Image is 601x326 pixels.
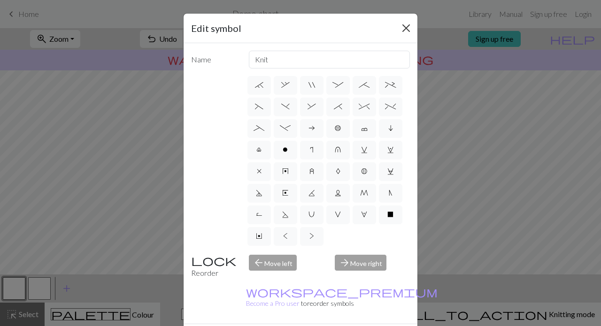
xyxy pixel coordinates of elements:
span: D [256,189,262,197]
span: v [361,146,368,153]
span: _ [254,124,264,132]
h5: Edit symbol [191,21,241,35]
span: b [335,124,341,132]
span: : [332,81,343,89]
span: C [387,167,394,175]
span: % [385,103,396,110]
span: z [309,167,314,175]
div: Reorder [185,255,243,279]
span: B [361,167,367,175]
span: V [335,211,341,218]
span: A [336,167,340,175]
span: " [308,81,315,89]
span: < [283,232,288,240]
span: ) [281,103,290,110]
span: N [389,189,393,197]
span: + [385,81,396,89]
span: > [309,232,314,240]
span: , [281,81,290,89]
span: r [310,146,313,153]
span: i [388,124,393,132]
a: Become a Pro user [246,288,438,307]
button: Close [399,21,414,36]
span: - [280,124,291,132]
span: U [308,211,315,218]
span: o [283,146,288,153]
span: E [282,189,288,197]
span: ( [255,103,263,110]
span: l [256,146,262,153]
small: to reorder symbols [246,288,438,307]
span: ^ [359,103,370,110]
span: X [387,211,393,218]
span: ` [255,81,263,89]
span: x [257,167,262,175]
span: Y [256,232,262,240]
span: K [308,189,315,197]
span: & [308,103,316,110]
span: a [308,124,315,132]
span: workspace_premium [246,285,438,298]
span: L [335,189,341,197]
span: W [361,211,367,218]
span: R [256,211,262,218]
span: S [282,211,289,218]
span: ; [359,81,370,89]
label: Name [185,51,243,68]
span: y [282,167,289,175]
span: w [387,146,394,153]
span: c [361,124,368,132]
span: u [335,146,341,153]
span: M [360,189,368,197]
